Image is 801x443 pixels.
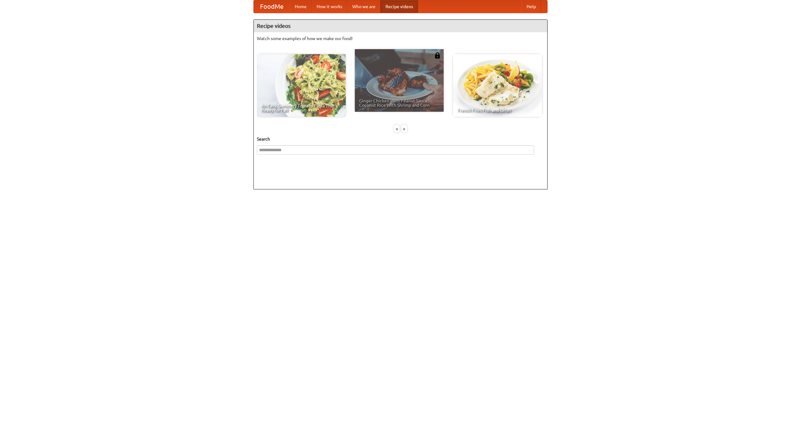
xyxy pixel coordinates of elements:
[522,0,541,13] a: Help
[257,35,544,42] p: Watch some examples of how we make our food!
[290,0,312,13] a: Home
[394,125,400,133] div: «
[347,0,380,13] a: Who we are
[257,136,544,142] h5: Search
[257,54,346,117] a: An Easy, Summery Tomato Pasta That's Ready for Fall
[254,0,290,13] a: FoodMe
[434,52,441,59] img: 483408.png
[254,20,547,32] h4: Recipe videos
[457,108,538,112] span: French Fries Fish and Chips
[380,0,418,13] a: Recipe videos
[453,54,542,117] a: French Fries Fish and Chips
[261,104,341,112] span: An Easy, Summery Tomato Pasta That's Ready for Fall
[312,0,347,13] a: How it works
[401,125,407,133] div: »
